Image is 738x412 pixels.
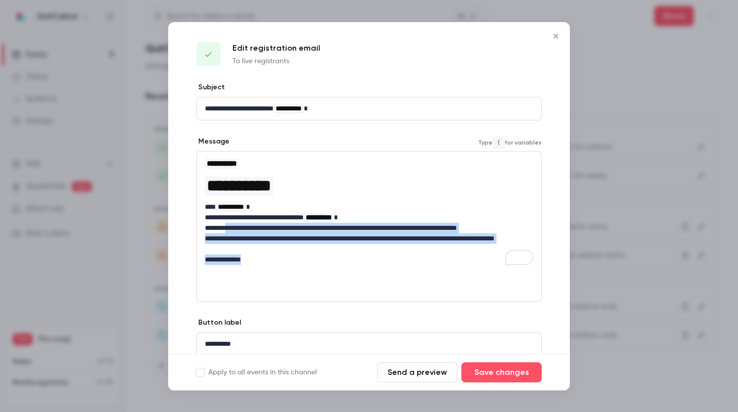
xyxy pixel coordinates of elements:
[546,26,566,46] button: Close
[461,362,542,382] button: Save changes
[196,136,229,147] label: Message
[232,56,320,66] p: To live registrants
[196,318,241,328] label: Button label
[232,42,320,54] p: Edit registration email
[197,152,541,271] div: editor
[196,367,317,377] label: Apply to all events in this channel
[478,136,542,149] span: Type for variables
[197,333,541,355] div: editor
[493,136,505,149] code: {
[196,82,225,92] label: Subject
[377,362,457,382] button: Send a preview
[197,97,541,120] div: editor
[197,152,541,271] div: To enrich screen reader interactions, please activate Accessibility in Grammarly extension settings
